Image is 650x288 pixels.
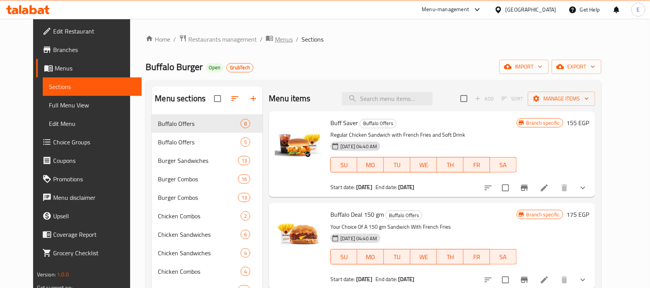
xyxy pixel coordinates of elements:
a: Home [146,35,170,44]
div: Buffalo Offers [158,119,241,128]
div: items [241,248,250,258]
span: SA [493,159,514,171]
span: SU [334,159,354,171]
span: 13 [238,194,250,201]
span: GrubTech [227,64,253,71]
img: Buff Saver [275,117,324,167]
span: Select section first [497,93,528,105]
a: Sections [43,77,142,96]
button: TH [437,157,464,172]
span: Buffalo Offers [386,211,422,220]
div: Buffalo Offers [158,137,241,147]
span: 5 [241,139,250,146]
span: Edit Menu [49,119,136,128]
p: Your Choice Of A 150 gm Sandwich With French Fries [330,222,517,232]
b: [DATE] [399,182,415,192]
div: Open [206,63,223,72]
b: [DATE] [399,274,415,284]
div: Burger Combos [158,193,238,202]
span: 6 [241,231,250,238]
div: Chicken Combos4 [152,262,263,281]
span: WE [414,159,434,171]
span: [DATE] 04:40 AM [337,143,380,150]
a: Branches [36,40,142,59]
span: WE [414,251,434,263]
button: TU [384,157,410,172]
a: Edit Menu [43,114,142,133]
button: FR [464,157,490,172]
span: Buffalo Burger [146,58,203,75]
span: Sort sections [226,89,244,108]
span: Sections [302,35,323,44]
span: [DATE] 04:40 AM [337,235,380,242]
span: Open [206,64,223,71]
button: SU [330,157,357,172]
span: Burger Combos [158,174,238,184]
li: / [296,35,298,44]
span: Menu disclaimer [53,193,136,202]
input: search [342,92,433,105]
span: Chicken Combos [158,211,241,221]
span: 4 [241,268,250,275]
span: Select to update [498,180,514,196]
span: export [558,62,595,72]
div: [GEOGRAPHIC_DATA] [506,5,556,14]
span: Branch specific [523,211,563,218]
span: Version: [37,270,56,280]
a: Promotions [36,170,142,188]
div: Chicken Combos [158,267,241,276]
span: MO [360,251,381,263]
span: E [637,5,640,14]
span: SA [493,251,514,263]
div: Buffalo Offers5 [152,133,263,151]
div: items [241,230,250,239]
span: 16 [238,176,250,183]
button: Manage items [528,92,595,106]
a: Menu disclaimer [36,188,142,207]
a: Edit menu item [540,183,549,193]
button: TU [384,249,410,265]
button: FR [464,249,490,265]
button: SA [490,249,517,265]
span: 1.0.0 [57,270,69,280]
span: End date: [375,182,397,192]
span: Manage items [534,94,589,104]
div: items [238,174,250,184]
span: Add item [472,93,497,105]
div: Chicken Sandwiches4 [152,244,263,262]
a: Coupons [36,151,142,170]
b: [DATE] [356,182,372,192]
span: Chicken Sandwiches [158,230,241,239]
button: SU [330,249,357,265]
span: Menus [275,35,293,44]
button: sort-choices [479,179,498,197]
span: Chicken Sandwiches [158,248,241,258]
button: import [499,60,549,74]
nav: breadcrumb [146,34,601,44]
span: Choice Groups [53,137,136,147]
span: Sections [49,82,136,91]
h6: 175 EGP [566,209,589,220]
svg: Show Choices [578,183,588,193]
span: Edit Restaurant [53,27,136,36]
div: items [241,267,250,276]
div: Buffalo Offers8 [152,114,263,133]
span: Full Menu View [49,100,136,110]
button: export [552,60,601,74]
a: Restaurants management [179,34,257,44]
span: 2 [241,213,250,220]
button: show more [574,179,592,197]
div: Chicken Combos2 [152,207,263,225]
span: Coupons [53,156,136,165]
span: Start date: [330,182,355,192]
span: Select section [456,90,472,107]
span: FR [467,251,487,263]
span: 8 [241,120,250,127]
span: TU [387,251,407,263]
span: Branch specific [523,119,563,127]
button: TH [437,249,464,265]
span: Buffalo Offers [360,119,396,128]
a: Grocery Checklist [36,244,142,262]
